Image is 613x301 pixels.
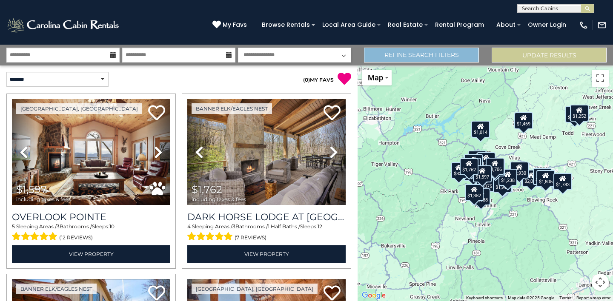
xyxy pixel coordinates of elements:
a: Real Estate [384,18,427,31]
div: $1,831 [477,152,496,169]
div: $1,762 [460,158,478,175]
a: Rental Program [431,18,488,31]
a: View Property [12,245,170,263]
span: $1,597 [16,183,47,196]
a: Terms (opens in new tab) [559,295,571,300]
span: (7 reviews) [235,232,266,243]
span: 3 [232,223,235,230]
h3: Dark Horse Lodge at Eagles Nest [187,211,346,223]
div: Sleeping Areas / Bathrooms / Sleeps: [187,223,346,243]
span: My Favs [223,20,247,29]
a: [GEOGRAPHIC_DATA], [GEOGRAPHIC_DATA] [192,284,318,294]
a: View Property [187,245,346,263]
div: $1,521 [462,158,481,175]
button: Update Results [492,48,607,62]
button: Toggle fullscreen view [592,70,609,87]
span: 12 [318,223,322,230]
a: Local Area Guide [318,18,380,31]
div: $1,352 [465,184,484,201]
span: 10 [109,223,115,230]
button: Map camera controls [592,274,609,291]
div: $2,930 [510,162,529,179]
a: Add to favorites [148,104,165,122]
div: $1,965 [493,176,512,193]
a: [GEOGRAPHIC_DATA], [GEOGRAPHIC_DATA] [16,103,142,114]
span: $1,762 [192,183,222,196]
div: $2,020 [522,170,541,187]
a: Owner Login [524,18,570,31]
a: About [492,18,520,31]
img: thumbnail_163477009.jpeg [12,99,170,205]
div: $1,238 [498,169,517,186]
span: 4 [187,223,191,230]
img: White-1-2.png [6,17,121,34]
a: Banner Elk/Eagles Nest [16,284,97,294]
img: thumbnail_164375637.jpeg [187,99,346,205]
div: $1,779 [468,150,487,168]
a: Banner Elk/Eagles Nest [192,103,272,114]
span: (12 reviews) [59,232,93,243]
div: $4,075 [476,175,495,192]
div: Sleeping Areas / Bathrooms / Sleeps: [12,223,170,243]
img: phone-regular-white.png [579,20,588,30]
div: $1,469 [514,112,533,129]
button: Change map style [362,70,392,85]
div: $1,252 [570,105,589,122]
div: $2,166 [533,168,552,185]
span: including taxes & fees [16,196,71,202]
button: Keyboard shortcuts [466,295,503,301]
span: 1 Half Baths / [268,223,300,230]
span: Map [368,73,383,82]
a: Open this area in Google Maps (opens a new window) [360,290,388,301]
span: 5 [12,223,15,230]
a: Report a map error [576,295,610,300]
span: ( ) [303,77,310,83]
a: Add to favorites [324,104,341,122]
span: Map data ©2025 Google [508,295,554,300]
div: $1,134 [565,106,584,123]
div: $1,706 [486,158,504,175]
img: mail-regular-white.png [597,20,607,30]
span: 0 [305,77,308,83]
img: Google [360,290,388,301]
div: $1,783 [553,173,572,190]
a: Dark Horse Lodge at [GEOGRAPHIC_DATA] [187,211,346,223]
div: $1,014 [471,121,490,138]
a: (0)MY FAVS [303,77,334,83]
div: $1,805 [536,170,555,187]
a: Overlook Pointe [12,211,170,223]
div: $838 [451,162,467,179]
a: Refine Search Filters [364,48,479,62]
span: 3 [57,223,60,230]
div: $3,130 [464,154,483,171]
a: Browse Rentals [258,18,314,31]
div: $1,597 [473,165,492,182]
span: including taxes & fees [192,196,246,202]
a: My Favs [212,20,249,30]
